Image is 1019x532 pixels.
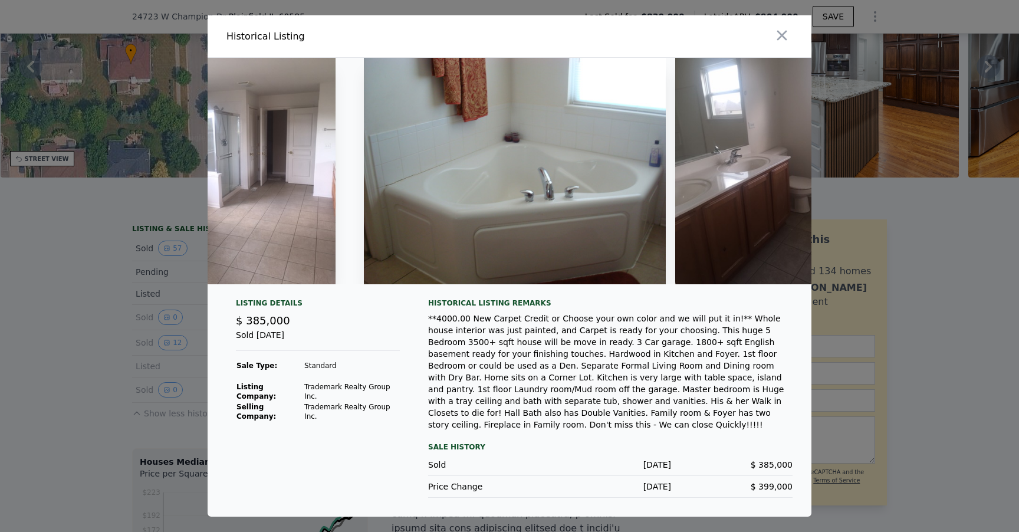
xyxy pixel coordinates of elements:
div: Listing Details [236,298,400,313]
div: Sale History [428,440,793,454]
strong: Selling Company: [236,403,276,421]
img: Property Img [364,58,666,284]
td: Trademark Realty Group Inc. [304,382,400,402]
span: $ 385,000 [236,314,290,327]
div: [DATE] [550,481,671,492]
div: Price Change [428,481,550,492]
span: $ 399,000 [751,482,793,491]
span: $ 385,000 [751,460,793,469]
div: Historical Listing remarks [428,298,793,308]
div: Sold [428,459,550,471]
div: **4000.00 New Carpet Credit or Choose your own color and we will put it in!** Whole house interio... [428,313,793,431]
td: Trademark Realty Group Inc. [304,402,400,422]
img: Property Img [166,58,336,284]
div: [DATE] [550,459,671,471]
strong: Listing Company: [236,383,276,400]
strong: Sale Type: [236,362,277,370]
div: Sold [DATE] [236,329,400,351]
div: Historical Listing [226,29,505,44]
img: Property Img [675,58,845,284]
td: Standard [304,360,400,371]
